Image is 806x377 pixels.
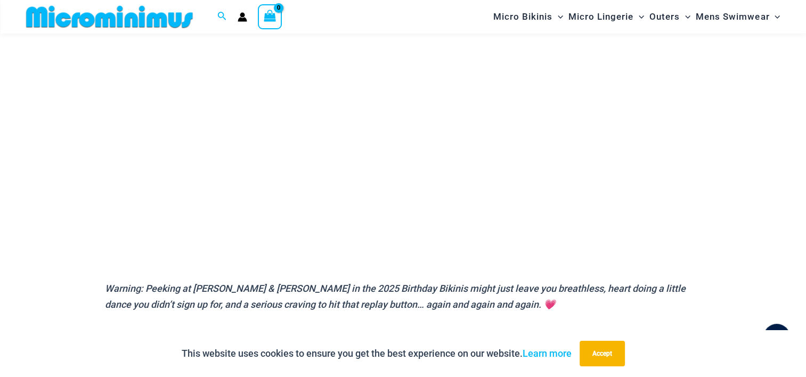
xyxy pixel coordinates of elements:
[238,12,247,22] a: Account icon link
[580,341,625,366] button: Accept
[258,4,282,29] a: View Shopping Cart, empty
[491,3,566,30] a: Micro BikinisMenu ToggleMenu Toggle
[552,3,563,30] span: Menu Toggle
[489,2,785,32] nav: Site Navigation
[105,283,686,310] em: Warning: Peeking at [PERSON_NAME] & [PERSON_NAME] in the 2025 Birthday Bikinis might just leave y...
[680,3,690,30] span: Menu Toggle
[633,3,644,30] span: Menu Toggle
[649,3,680,30] span: Outers
[693,3,783,30] a: Mens SwimwearMenu ToggleMenu Toggle
[647,3,693,30] a: OutersMenu ToggleMenu Toggle
[182,346,572,362] p: This website uses cookies to ensure you get the best experience on our website.
[568,3,633,30] span: Micro Lingerie
[566,3,647,30] a: Micro LingerieMenu ToggleMenu Toggle
[217,10,227,23] a: Search icon link
[696,3,769,30] span: Mens Swimwear
[493,3,552,30] span: Micro Bikinis
[22,5,197,29] img: MM SHOP LOGO FLAT
[523,348,572,359] a: Learn more
[769,3,780,30] span: Menu Toggle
